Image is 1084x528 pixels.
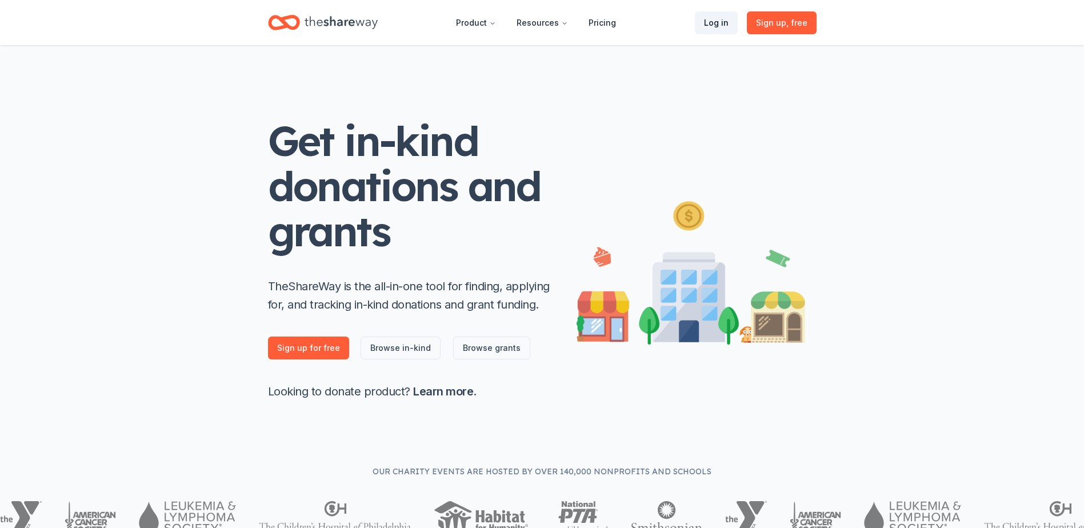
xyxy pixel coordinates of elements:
a: Pricing [579,11,625,34]
nav: Main [447,9,625,36]
button: Product [447,11,505,34]
span: Sign up [756,16,807,30]
a: Home [268,9,378,36]
a: Browse grants [453,337,530,359]
button: Resources [507,11,577,34]
img: Illustration for landing page [577,197,805,345]
span: , free [786,18,807,27]
a: Browse in-kind [361,337,441,359]
a: Log in [695,11,738,34]
a: Sign up for free [268,337,349,359]
p: TheShareWay is the all-in-one tool for finding, applying for, and tracking in-kind donations and ... [268,277,554,314]
p: Looking to donate product? . [268,382,554,401]
a: Learn more [413,385,473,398]
a: Sign up, free [747,11,817,34]
h1: Get in-kind donations and grants [268,118,554,254]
